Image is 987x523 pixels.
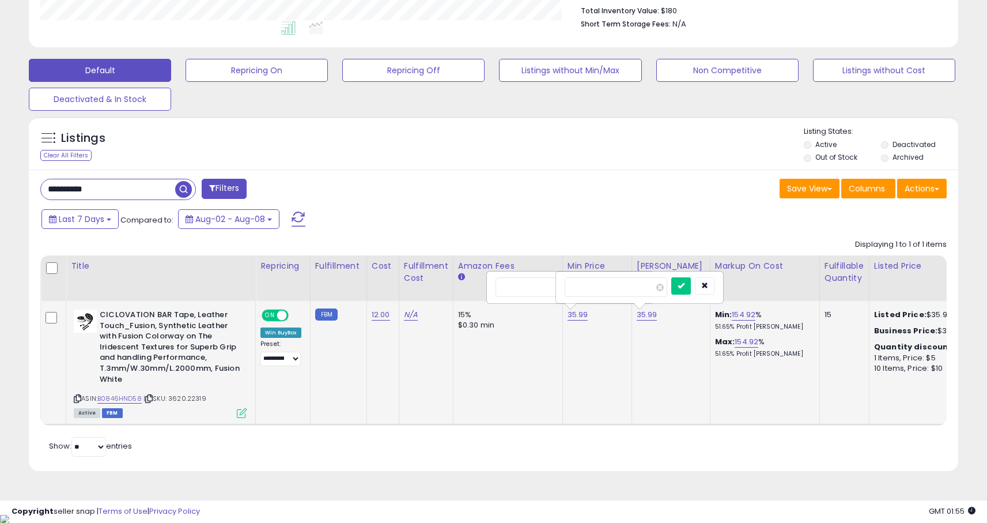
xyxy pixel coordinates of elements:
[40,150,92,161] div: Clear All Filters
[143,394,206,403] span: | SKU: 3620.22319
[458,260,558,272] div: Amazon Fees
[855,239,947,250] div: Displaying 1 to 1 of 1 items
[874,310,970,320] div: $35.99
[29,59,171,82] button: Default
[49,441,132,451] span: Show: entries
[780,179,839,198] button: Save View
[315,308,338,321] small: FBM
[12,506,54,517] strong: Copyright
[815,140,837,149] label: Active
[929,506,975,517] span: 2025-08-16 01:55 GMT
[404,309,418,321] a: N/A
[715,323,811,331] p: 51.65% Profit [PERSON_NAME]
[804,126,958,137] p: Listing States:
[874,309,927,320] b: Listed Price:
[874,342,970,352] div: :
[74,310,247,417] div: ASIN:
[404,260,448,284] div: Fulfillment Cost
[874,341,957,352] b: Quantity discounts
[715,309,732,320] b: Min:
[897,179,947,198] button: Actions
[874,353,970,363] div: 1 Items, Price: $5
[74,408,100,418] span: All listings currently available for purchase on Amazon
[874,326,970,336] div: $35.99
[59,213,104,225] span: Last 7 Days
[874,363,970,374] div: 10 Items, Price: $10
[372,309,390,321] a: 12.00
[458,310,554,320] div: 15%
[735,336,758,348] a: 154.92
[178,209,279,229] button: Aug-02 - Aug-08
[581,19,671,29] b: Short Term Storage Fees:
[102,408,123,418] span: FBM
[568,260,627,272] div: Min Price
[263,311,277,321] span: ON
[815,152,857,162] label: Out of Stock
[568,309,588,321] a: 35.99
[825,310,860,320] div: 15
[637,260,705,272] div: [PERSON_NAME]
[97,394,142,404] a: B0846HND58
[61,130,105,146] h5: Listings
[715,310,811,331] div: %
[581,6,659,16] b: Total Inventory Value:
[99,506,148,517] a: Terms of Use
[12,506,200,517] div: seller snap | |
[41,209,119,229] button: Last 7 Days
[715,350,811,358] p: 51.65% Profit [PERSON_NAME]
[637,309,657,321] a: 35.99
[287,311,305,321] span: OFF
[715,337,811,358] div: %
[874,260,974,272] div: Listed Price
[260,340,301,366] div: Preset:
[715,260,815,272] div: Markup on Cost
[499,59,641,82] button: Listings without Min/Max
[120,215,173,225] span: Compared to:
[825,260,864,284] div: Fulfillable Quantity
[315,260,362,272] div: Fulfillment
[29,88,171,111] button: Deactivated & In Stock
[342,59,485,82] button: Repricing Off
[710,255,819,301] th: The percentage added to the cost of goods (COGS) that forms the calculator for Min & Max prices.
[874,325,937,336] b: Business Price:
[458,272,465,283] small: Amazon Fees.
[656,59,799,82] button: Non Competitive
[71,260,251,272] div: Title
[458,320,554,330] div: $0.30 min
[186,59,328,82] button: Repricing On
[149,506,200,517] a: Privacy Policy
[260,260,305,272] div: Repricing
[893,140,936,149] label: Deactivated
[672,18,686,29] span: N/A
[849,183,885,194] span: Columns
[260,328,301,338] div: Win BuyBox
[100,310,240,387] b: CICLOVATION BAR Tape, Leather Touch_Fusion, Synthetic Leather with Fusion Colorway on The Iridesc...
[195,213,265,225] span: Aug-02 - Aug-08
[74,310,97,333] img: 41kFUEvHAHL._SL40_.jpg
[372,260,394,272] div: Cost
[715,336,735,347] b: Max:
[813,59,955,82] button: Listings without Cost
[581,3,938,17] li: $180
[893,152,924,162] label: Archived
[202,179,247,199] button: Filters
[841,179,895,198] button: Columns
[732,309,755,321] a: 154.92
